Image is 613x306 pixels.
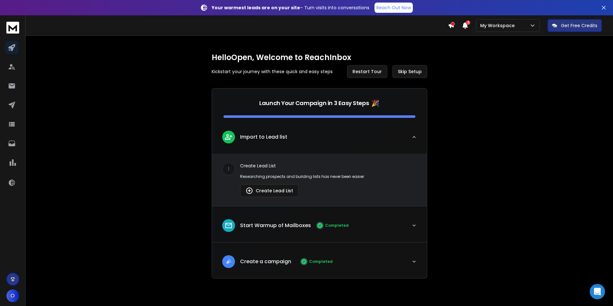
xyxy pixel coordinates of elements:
[561,22,597,29] p: Get Free Credits
[375,3,413,13] a: Reach Out Now
[212,154,427,206] div: leadImport to Lead list
[309,259,333,264] p: Completed
[392,65,427,78] button: Skip Setup
[480,22,517,29] p: My Workspace
[212,4,369,11] p: – Turn visits into conversations
[398,68,422,75] span: Skip Setup
[590,284,605,299] div: Open Intercom Messenger
[240,258,291,265] p: Create a campaign
[224,133,233,141] img: lead
[224,221,233,230] img: lead
[240,174,417,179] p: Researching prospects and building lists has never been easier.
[212,250,427,278] button: leadCreate a campaignCompleted
[240,184,299,197] button: Create Lead List
[325,223,349,228] p: Completed
[212,126,427,154] button: leadImport to Lead list
[212,214,427,242] button: leadStart Warmup of MailboxesCompleted
[222,163,235,175] div: 1
[371,99,379,108] span: 🎉
[347,65,387,78] button: Restart Tour
[259,99,369,108] p: Launch Your Campaign in 3 Easy Steps
[212,68,333,75] p: Kickstart your journey with these quick and easy steps
[240,133,287,141] p: Import to Lead list
[6,22,19,34] img: logo
[376,4,411,11] p: Reach Out Now
[240,222,311,229] p: Start Warmup of Mailboxes
[466,20,470,25] span: 2
[246,187,253,195] img: lead
[212,4,300,11] strong: Your warmest leads are on your site
[6,289,19,302] button: O
[212,52,427,63] h1: Hello Open , Welcome to ReachInbox
[240,163,417,169] p: Create Lead List
[548,19,602,32] button: Get Free Credits
[224,257,233,265] img: lead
